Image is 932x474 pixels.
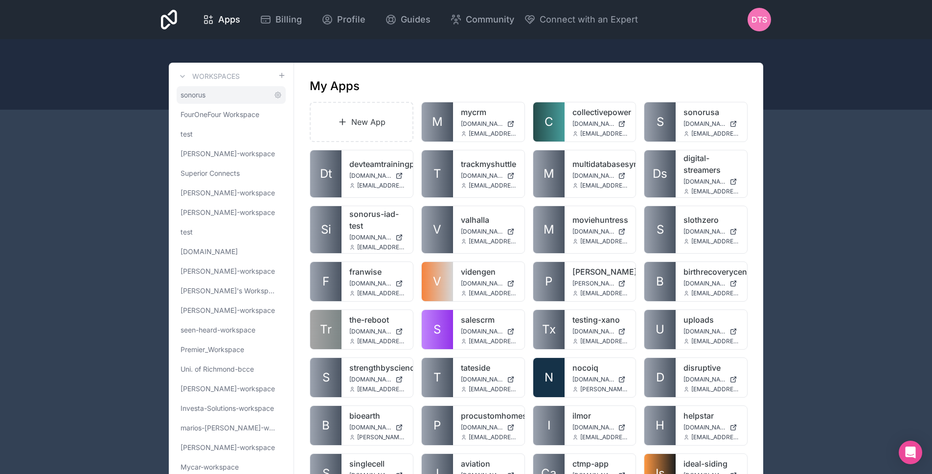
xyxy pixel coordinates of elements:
[461,228,503,236] span: [DOMAIN_NAME]
[683,314,739,326] a: uploads
[314,9,373,30] a: Profile
[181,423,278,433] span: marios-[PERSON_NAME]-workspace
[349,458,405,470] a: singlecell
[683,214,739,226] a: slothzero
[545,274,552,289] span: P
[683,120,739,128] a: [DOMAIN_NAME]
[181,364,254,374] span: Uni. of Richmond-bcce
[657,114,664,130] span: S
[181,403,274,413] span: Investa-Solutions-workspace
[691,188,739,195] span: [EMAIL_ADDRESS][DOMAIN_NAME]
[181,325,255,335] span: seen-heard-workspace
[542,322,556,337] span: Tx
[572,280,614,287] span: [PERSON_NAME][DOMAIN_NAME]
[181,188,275,198] span: [PERSON_NAME]-workspace
[469,385,517,393] span: [EMAIL_ADDRESS][DOMAIN_NAME]
[572,158,628,170] a: multidatabasesynctest
[181,149,275,159] span: [PERSON_NAME]-workspace
[218,13,240,26] span: Apps
[349,424,405,431] a: [DOMAIN_NAME]
[572,228,628,236] a: [DOMAIN_NAME]
[461,314,517,326] a: salescrm
[533,206,565,253] a: M
[349,158,405,170] a: devteamtrainingportal
[422,310,453,349] a: S
[357,385,405,393] span: [EMAIL_ADDRESS][DOMAIN_NAME]
[310,78,360,94] h1: My Apps
[580,237,628,245] span: [EMAIL_ADDRESS][DOMAIN_NAME]
[177,380,286,398] a: [PERSON_NAME]-workspace
[177,223,286,241] a: test
[533,150,565,197] a: M
[683,228,739,236] a: [DOMAIN_NAME]
[572,376,628,383] a: [DOMAIN_NAME]
[899,441,922,464] div: Open Intercom Messenger
[177,165,286,182] a: Superior Connects
[461,266,517,278] a: videngen
[337,13,365,26] span: Profile
[349,208,405,232] a: sonorus-iad-test
[192,71,240,81] h3: Workspaces
[461,228,517,236] a: [DOMAIN_NAME]
[572,362,628,374] a: nocoiq
[181,286,278,296] span: [PERSON_NAME]'s Workspace
[181,168,240,178] span: Superior Connects
[572,172,614,180] span: [DOMAIN_NAME]
[195,9,248,30] a: Apps
[540,13,638,26] span: Connect with an Expert
[177,184,286,202] a: [PERSON_NAME]-workspace
[321,222,331,237] span: Si
[683,376,726,383] span: [DOMAIN_NAME]
[572,328,614,335] span: [DOMAIN_NAME]
[433,370,441,385] span: T
[177,145,286,163] a: [PERSON_NAME]-workspace
[683,410,739,422] a: helpstar
[461,172,503,180] span: [DOMAIN_NAME]
[572,280,628,287] a: [PERSON_NAME][DOMAIN_NAME]
[422,262,453,301] a: V
[683,266,739,278] a: birthrecoverycenter
[683,458,739,470] a: ideal-siding
[357,337,405,345] span: [EMAIL_ADDRESS][DOMAIN_NAME]
[653,166,667,182] span: Ds
[422,102,453,142] a: M
[461,424,517,431] a: [DOMAIN_NAME]
[572,266,628,278] a: [PERSON_NAME]
[461,458,517,470] a: aviation
[469,289,517,297] span: [EMAIL_ADDRESS][DOMAIN_NAME]
[461,158,517,170] a: trackmyshuttle
[461,328,517,335] a: [DOMAIN_NAME]
[177,86,286,104] a: sonorus
[533,102,565,142] a: C
[181,266,275,276] span: [PERSON_NAME]-workspace
[572,328,628,335] a: [DOMAIN_NAME]
[181,129,193,139] span: test
[657,222,664,237] span: S
[572,410,628,422] a: ilmor
[349,376,405,383] a: [DOMAIN_NAME]
[177,204,286,221] a: [PERSON_NAME]-workspace
[433,274,441,289] span: V
[181,110,259,119] span: FourOneFour Workspace
[461,328,503,335] span: [DOMAIN_NAME]
[432,114,443,130] span: M
[656,274,664,289] span: B
[349,376,391,383] span: [DOMAIN_NAME]
[691,433,739,441] span: [EMAIL_ADDRESS][DOMAIN_NAME]
[533,310,565,349] a: Tx
[683,120,726,128] span: [DOMAIN_NAME]
[322,274,329,289] span: F
[572,120,628,128] a: [DOMAIN_NAME]
[181,345,244,355] span: Premier_Workspace
[461,280,517,287] a: [DOMAIN_NAME]
[461,362,517,374] a: tateside
[580,337,628,345] span: [EMAIL_ADDRESS][DOMAIN_NAME]
[349,172,391,180] span: [DOMAIN_NAME]
[177,439,286,456] a: [PERSON_NAME]-workspace
[181,306,275,315] span: [PERSON_NAME]-workspace
[469,237,517,245] span: [EMAIL_ADDRESS][DOMAIN_NAME]
[580,433,628,441] span: [EMAIL_ADDRESS][DOMAIN_NAME]
[461,172,517,180] a: [DOMAIN_NAME]
[349,234,405,241] a: [DOMAIN_NAME]
[572,228,614,236] span: [DOMAIN_NAME]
